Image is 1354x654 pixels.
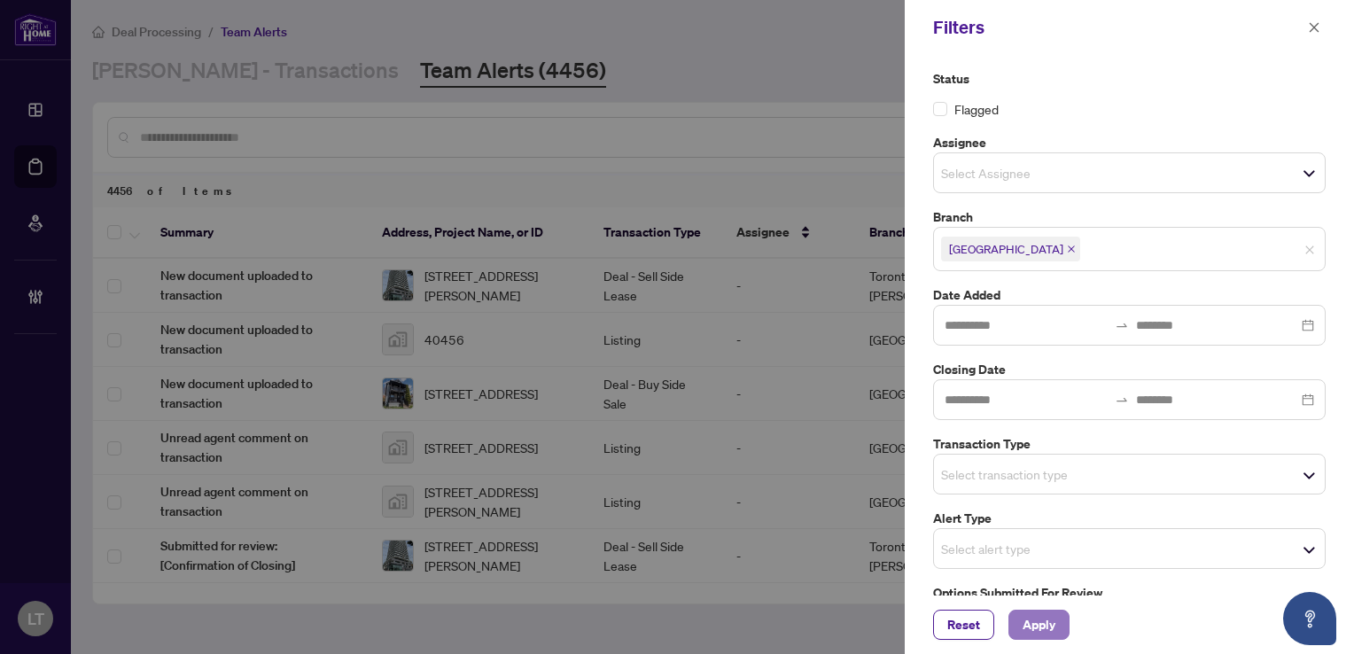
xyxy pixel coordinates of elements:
span: [GEOGRAPHIC_DATA] [949,240,1063,258]
span: close [1304,245,1315,255]
span: close [1308,21,1320,34]
label: Closing Date [933,360,1326,379]
label: Branch [933,207,1326,227]
span: Apply [1023,611,1055,639]
span: to [1115,393,1129,407]
span: swap-right [1115,393,1129,407]
label: Assignee [933,133,1326,152]
label: Date Added [933,285,1326,305]
span: Flagged [954,99,999,119]
span: Reset [947,611,980,639]
label: Transaction Type [933,434,1326,454]
label: Options Submitted for Review [933,583,1326,603]
span: close [1067,245,1076,253]
span: Mississauga [941,237,1080,261]
button: Open asap [1283,592,1336,645]
div: Filters [933,14,1303,41]
span: swap-right [1115,318,1129,332]
button: Apply [1008,610,1070,640]
span: to [1115,318,1129,332]
label: Alert Type [933,509,1326,528]
label: Status [933,69,1326,89]
button: Reset [933,610,994,640]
